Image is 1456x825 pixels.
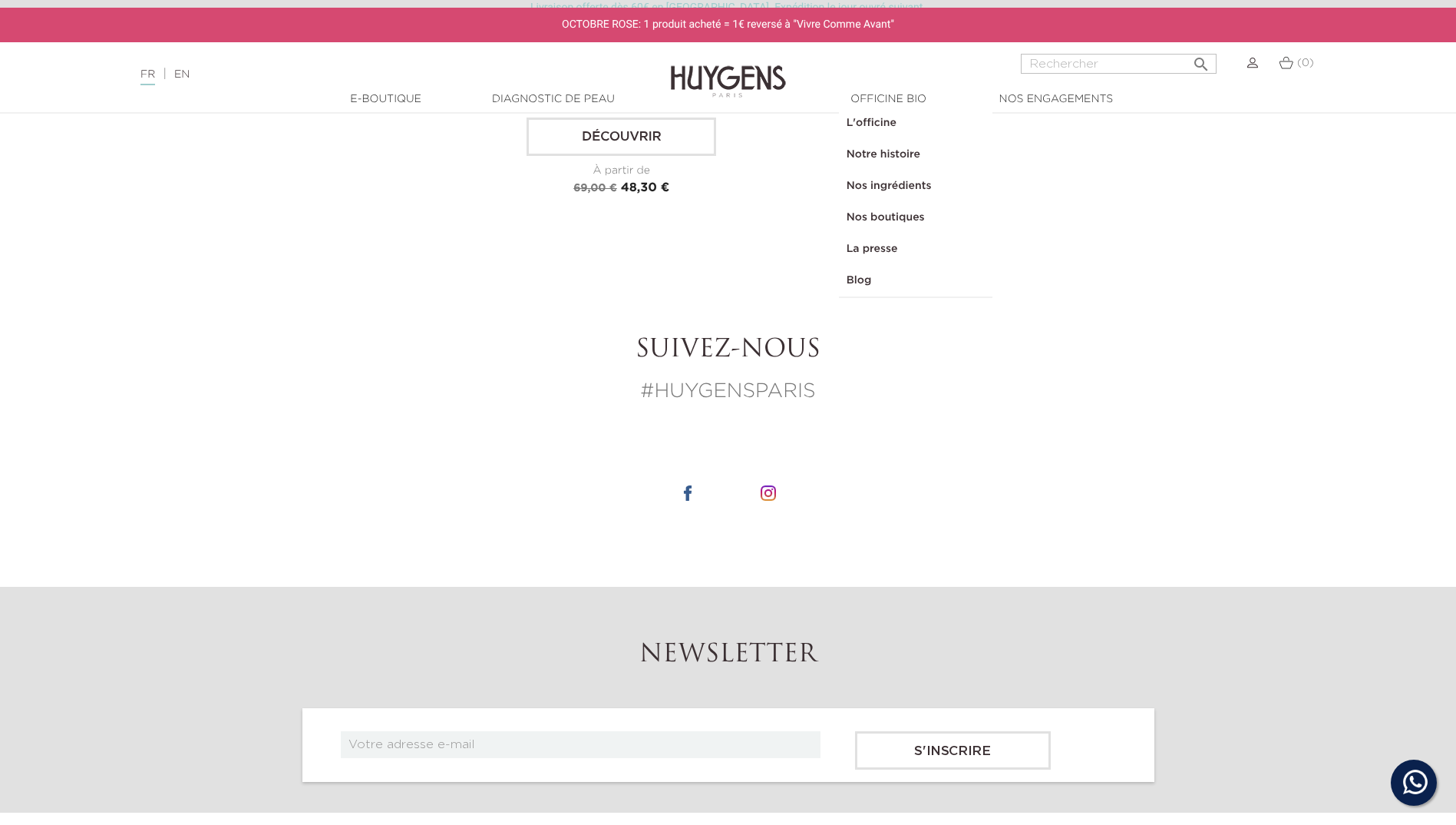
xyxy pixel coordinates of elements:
[1187,49,1215,70] button: 
[812,91,966,108] a: Officine Bio
[302,641,1154,670] h2: Newsletter
[527,118,716,156] a: Découvrir
[1297,58,1314,68] span: (0)
[839,202,992,234] a: Nos boutiques
[1192,51,1210,69] i: 
[761,485,776,501] img: icone instagram
[133,65,595,84] div: |
[309,91,463,108] a: E-Boutique
[839,139,992,171] a: Notre histoire
[839,108,992,139] a: L'officine
[671,41,786,100] img: Huygens
[477,91,630,108] a: Diagnostic de peau
[839,171,992,202] a: Nos ingrédients
[302,336,1154,365] h2: Suivez-nous
[855,731,1051,770] input: S'inscrire
[573,183,617,194] span: 69,00 €
[1021,54,1217,74] input: Rechercher
[174,69,190,80] a: EN
[302,377,1154,407] p: #HUYGENSPARIS
[140,69,155,85] a: FR
[527,163,716,179] div: À partir de
[341,731,820,758] input: Votre adresse e-mail
[979,91,1133,108] a: Nos engagements
[680,485,695,501] img: icone facebook
[621,182,670,194] span: 48,30 €
[839,265,992,297] a: Blog
[839,234,992,265] a: La presse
